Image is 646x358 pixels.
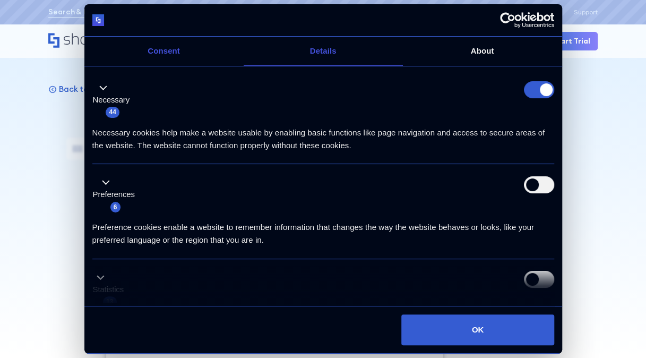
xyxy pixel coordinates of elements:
a: Usercentrics Cookiebot - opens in a new window [461,12,554,28]
a: Back to Elements [48,84,124,94]
button: Necessary (44) [92,81,136,118]
div: Necessary cookies help make a website usable by enabling basic functions like page navigation and... [92,118,554,152]
label: Preferences [93,189,135,201]
label: Necessary [93,94,130,106]
img: logo [92,14,105,27]
button: Statistics (13) [92,271,131,308]
a: Start Trial [545,32,598,50]
div: Preference cookies enable a website to remember information that changes the way the website beha... [92,213,554,246]
span: 6 [110,202,120,212]
a: About [403,37,562,66]
span: 44 [106,107,119,117]
label: Statistics [93,284,124,296]
a: Details [244,37,403,66]
a: Home [48,33,135,49]
p: Back to Elements [59,84,124,94]
button: Preferences (6) [92,176,141,214]
span: 13 [103,296,117,307]
a: Support [574,8,598,16]
button: OK [401,314,554,345]
iframe: Chat Widget [593,307,646,358]
a: Consent [84,37,244,66]
a: Search & Filter Toolbar [48,6,133,18]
